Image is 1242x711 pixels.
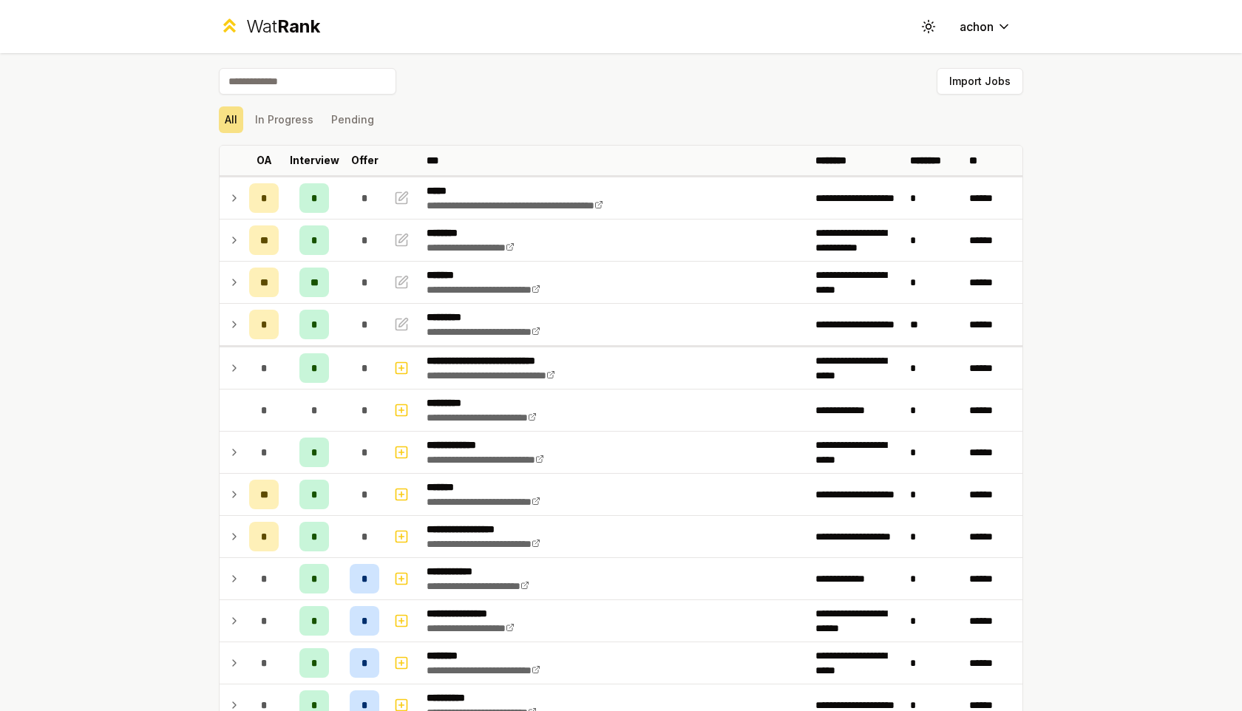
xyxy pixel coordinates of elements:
[937,68,1023,95] button: Import Jobs
[249,106,319,133] button: In Progress
[948,13,1023,40] button: achon
[219,15,320,38] a: WatRank
[277,16,320,37] span: Rank
[325,106,380,133] button: Pending
[219,106,243,133] button: All
[257,153,272,168] p: OA
[351,153,379,168] p: Offer
[960,18,994,35] span: achon
[290,153,339,168] p: Interview
[246,15,320,38] div: Wat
